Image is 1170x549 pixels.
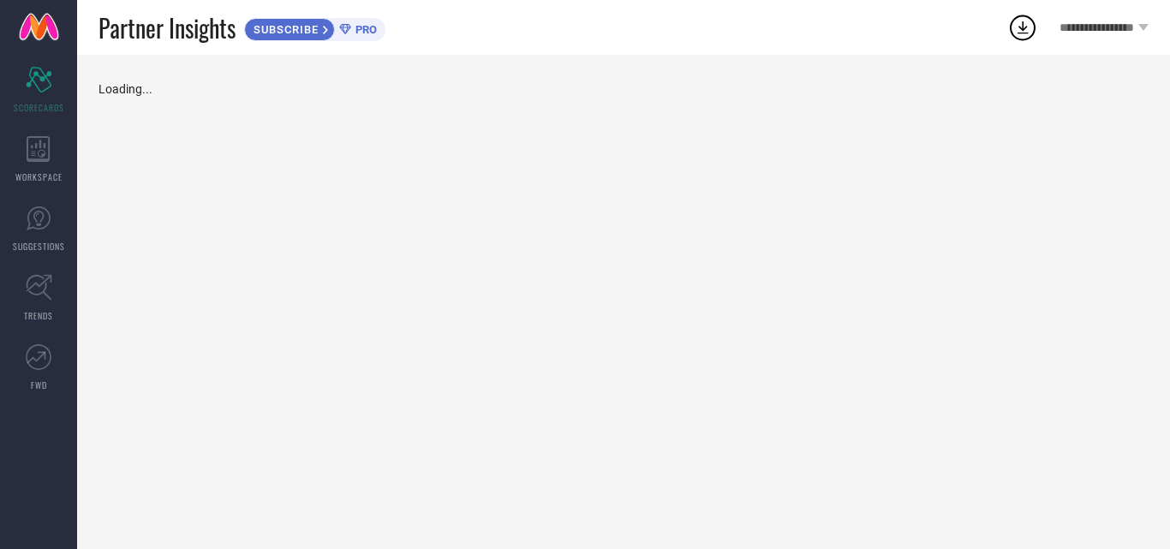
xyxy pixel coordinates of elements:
a: SUBSCRIBEPRO [244,14,385,41]
span: Loading... [98,82,152,96]
span: SUGGESTIONS [13,240,65,253]
span: SCORECARDS [14,101,64,114]
span: Partner Insights [98,10,236,45]
span: PRO [351,23,377,36]
span: FWD [31,379,47,391]
span: WORKSPACE [15,170,63,183]
span: SUBSCRIBE [245,23,323,36]
span: TRENDS [24,309,53,322]
div: Open download list [1007,12,1038,43]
